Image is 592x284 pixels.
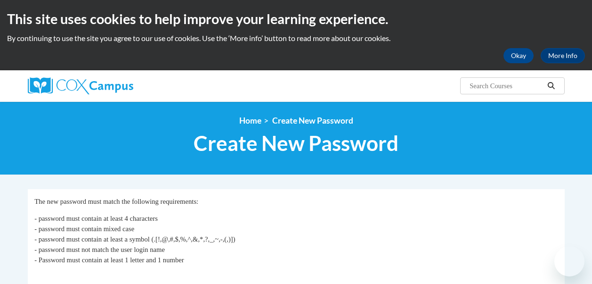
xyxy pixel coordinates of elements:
a: Home [239,116,261,125]
a: More Info [541,48,585,63]
input: Search Courses [469,80,544,92]
p: By continuing to use the site you agree to our use of cookies. Use the ‘More info’ button to read... [7,33,585,43]
iframe: Button to launch messaging window [554,246,584,276]
button: Okay [503,48,534,63]
span: - password must contain at least 4 characters - password must contain mixed case - password must ... [34,215,235,264]
span: Create New Password [272,116,353,125]
img: Cox Campus [28,77,133,94]
button: Search [544,80,558,92]
span: The new password must match the following requirements: [34,198,198,205]
span: Create New Password [194,131,398,156]
h2: This site uses cookies to help improve your learning experience. [7,9,585,28]
a: Cox Campus [28,77,197,94]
